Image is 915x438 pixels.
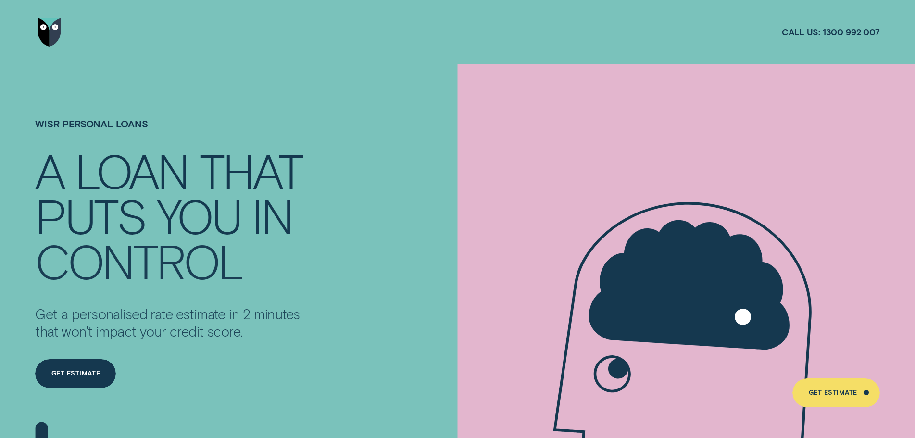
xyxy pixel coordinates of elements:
h4: A LOAN THAT PUTS YOU IN CONTROL [35,148,313,282]
div: CONTROL [35,238,242,283]
h1: Wisr Personal Loans [35,118,313,148]
a: Call us:1300 992 007 [782,26,880,38]
span: 1300 992 007 [823,26,880,38]
div: IN [252,192,292,237]
div: LOAN [75,148,188,192]
div: YOU [157,192,241,237]
div: A [35,148,64,192]
div: PUTS [35,192,145,237]
a: Get Estimate [35,359,116,388]
p: Get a personalised rate estimate in 2 minutes that won't impact your credit score. [35,305,313,340]
span: Call us: [782,26,820,38]
div: THAT [200,148,302,192]
img: Wisr [38,18,62,47]
a: Get Estimate [792,378,879,407]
